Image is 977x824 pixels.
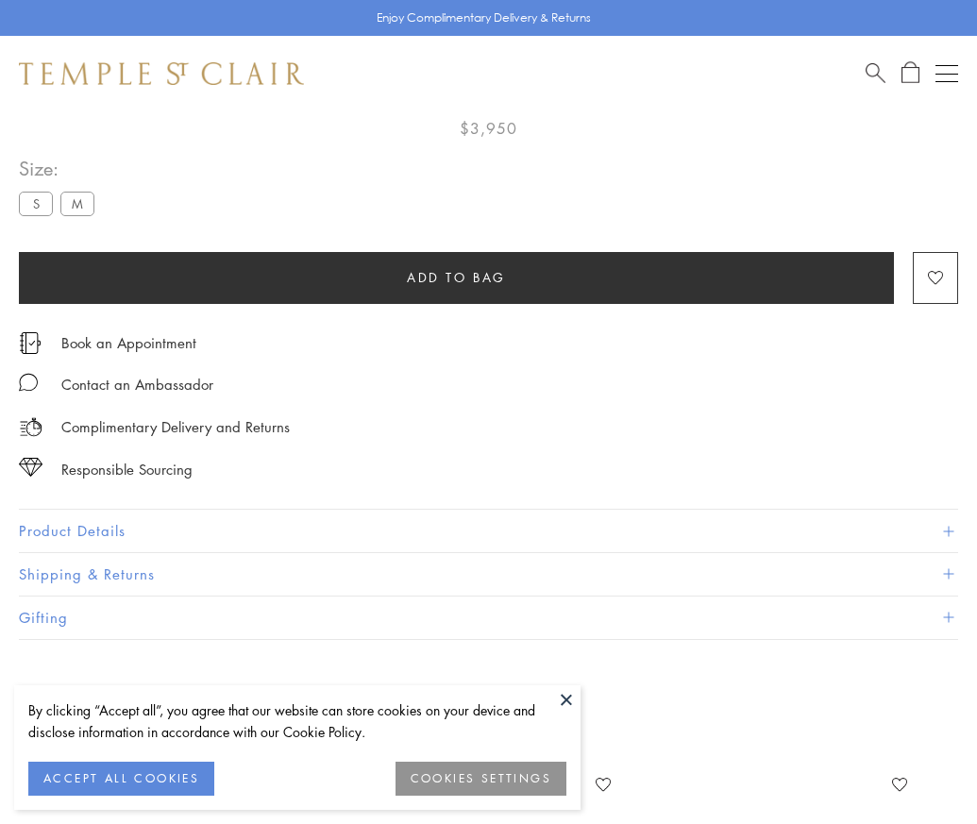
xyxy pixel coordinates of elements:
a: Open Shopping Bag [901,61,919,85]
div: Contact an Ambassador [61,373,213,396]
button: COOKIES SETTINGS [396,762,566,796]
label: M [60,192,94,215]
label: S [19,192,53,215]
button: ACCEPT ALL COOKIES [28,762,214,796]
button: Shipping & Returns [19,553,958,596]
img: icon_delivery.svg [19,415,42,439]
div: By clicking “Accept all”, you agree that our website can store cookies on your device and disclos... [28,699,566,743]
button: Gifting [19,597,958,639]
div: Responsible Sourcing [61,458,193,481]
button: Product Details [19,510,958,552]
p: Complimentary Delivery and Returns [61,415,290,439]
p: Enjoy Complimentary Delivery & Returns [377,8,591,27]
a: Book an Appointment [61,332,196,353]
button: Open navigation [935,62,958,85]
span: Add to bag [407,267,506,288]
span: Size: [19,153,102,184]
a: Search [866,61,885,85]
img: icon_appointment.svg [19,332,42,354]
img: MessageIcon-01_2.svg [19,373,38,392]
span: $3,950 [460,116,517,141]
img: icon_sourcing.svg [19,458,42,477]
button: Add to bag [19,252,894,304]
img: Temple St. Clair [19,62,304,85]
